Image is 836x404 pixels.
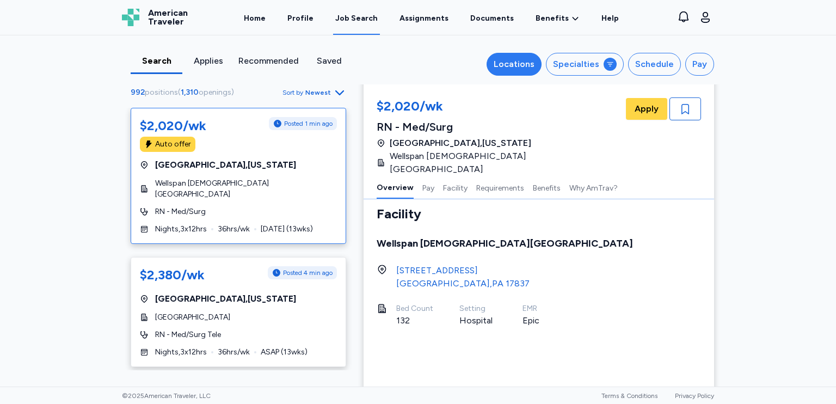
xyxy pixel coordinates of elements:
[396,264,530,277] div: [STREET_ADDRESS]
[305,88,331,97] span: Newest
[122,9,139,26] img: Logo
[396,303,433,314] div: Bed Count
[155,312,230,323] span: [GEOGRAPHIC_DATA]
[145,88,178,97] span: positions
[261,347,308,358] span: ASAP ( 13 wks)
[459,314,496,327] div: Hospital
[140,117,206,134] div: $2,020/wk
[148,9,188,26] span: American Traveler
[443,176,468,199] button: Facility
[333,1,380,35] a: Job Search
[135,54,178,68] div: Search
[377,236,701,251] div: Wellspan [DEMOGRAPHIC_DATA][GEOGRAPHIC_DATA]
[601,392,657,400] a: Terms & Conditions
[282,88,303,97] span: Sort by
[536,13,580,24] a: Benefits
[238,54,299,68] div: Recommended
[635,58,674,71] div: Schedule
[459,303,496,314] div: Setting
[635,102,659,115] span: Apply
[155,158,296,172] span: [GEOGRAPHIC_DATA] , [US_STATE]
[569,176,618,199] button: Why AmTrav?
[377,119,624,134] div: RN - Med/Surg
[140,266,205,284] div: $2,380/wk
[628,53,681,76] button: Schedule
[522,314,560,327] div: Epic
[396,264,530,290] a: [STREET_ADDRESS][GEOGRAPHIC_DATA],PA 17837
[282,86,346,99] button: Sort byNewest
[155,329,221,340] span: RN - Med/Surg Tele
[377,176,414,199] button: Overview
[396,277,530,290] div: [GEOGRAPHIC_DATA] , PA 17837
[218,224,250,235] span: 36 hrs/wk
[422,176,434,199] button: Pay
[377,97,624,117] div: $2,020/wk
[396,314,433,327] div: 132
[487,53,542,76] button: Locations
[218,347,250,358] span: 36 hrs/wk
[155,206,206,217] span: RN - Med/Surg
[131,88,145,97] span: 992
[553,58,599,71] div: Specialties
[685,53,714,76] button: Pay
[155,347,207,358] span: Nights , 3 x 12 hrs
[122,391,211,400] span: © 2025 American Traveler, LLC
[308,54,351,68] div: Saved
[533,176,561,199] button: Benefits
[626,98,667,120] button: Apply
[181,88,199,97] span: 1,310
[476,176,524,199] button: Requirements
[155,178,337,200] span: Wellspan [DEMOGRAPHIC_DATA][GEOGRAPHIC_DATA]
[377,205,701,223] div: Facility
[199,88,231,97] span: openings
[155,224,207,235] span: Nights , 3 x 12 hrs
[284,119,333,128] span: Posted 1 min ago
[675,392,714,400] a: Privacy Policy
[536,13,569,24] span: Benefits
[187,54,230,68] div: Applies
[494,58,534,71] div: Locations
[390,137,531,150] span: [GEOGRAPHIC_DATA] , [US_STATE]
[155,139,191,150] div: Auto offer
[131,87,238,98] div: ( )
[522,303,560,314] div: EMR
[261,224,313,235] span: [DATE] ( 13 wks)
[692,58,707,71] div: Pay
[155,292,296,305] span: [GEOGRAPHIC_DATA] , [US_STATE]
[546,53,624,76] button: Specialties
[390,150,617,176] span: Wellspan [DEMOGRAPHIC_DATA][GEOGRAPHIC_DATA]
[335,13,378,24] div: Job Search
[283,268,333,277] span: Posted 4 min ago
